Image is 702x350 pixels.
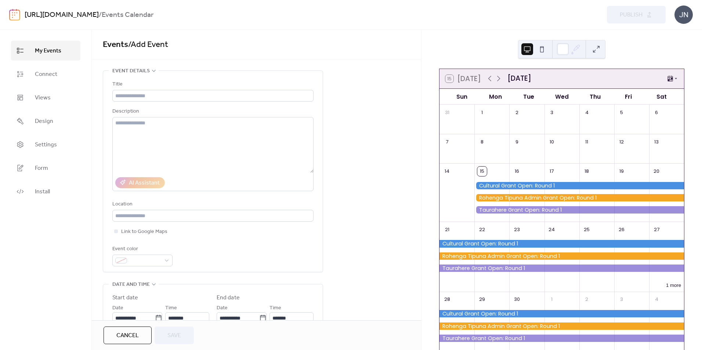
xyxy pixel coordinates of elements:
div: 1 [477,108,487,117]
div: 4 [652,295,661,304]
div: 13 [652,137,661,147]
span: Views [35,94,51,102]
div: 2 [512,108,522,117]
div: 15 [477,167,487,176]
div: 3 [617,295,626,304]
div: Sun [445,89,479,105]
button: 1 more [663,281,684,288]
a: Design [11,111,80,131]
div: 14 [442,167,452,176]
div: 9 [512,137,522,147]
a: Events [103,37,128,53]
div: 4 [582,108,591,117]
div: 27 [652,225,661,234]
a: Install [11,182,80,201]
div: 7 [442,137,452,147]
div: Location [112,200,312,209]
div: End date [217,294,240,302]
a: Form [11,158,80,178]
div: 17 [547,167,557,176]
span: Cancel [116,331,139,340]
div: Cultural Grant Open: Round 1 [439,310,684,317]
div: Taurahere Grant Open: Round 1 [474,206,684,214]
div: 11 [582,137,591,147]
b: Events Calendar [102,8,153,22]
div: 6 [652,108,661,117]
span: Date [112,304,123,313]
div: Start date [112,294,138,302]
div: Fri [612,89,645,105]
div: [DATE] [507,73,531,84]
div: 12 [617,137,626,147]
a: Settings [11,135,80,154]
a: Views [11,88,80,107]
div: Taurahere Grant Open: Round 1 [439,335,684,342]
img: logo [9,9,20,21]
span: Form [35,164,48,173]
span: Design [35,117,53,126]
div: 28 [442,295,452,304]
span: Date [217,304,228,313]
div: 29 [477,295,487,304]
div: Cultural Grant Open: Round 1 [439,240,684,247]
span: Date and time [112,280,150,289]
div: Cultural Grant Open: Round 1 [474,182,684,189]
span: Time [165,304,177,313]
div: Wed [545,89,579,105]
div: 21 [442,225,452,234]
a: [URL][DOMAIN_NAME] [25,8,99,22]
div: 31 [442,108,452,117]
span: Settings [35,141,57,149]
div: Rohenga Tipuna Admin Grant Open: Round 1 [474,194,684,201]
div: 19 [617,167,626,176]
div: Mon [479,89,512,105]
div: 5 [617,108,626,117]
span: Install [35,187,50,196]
div: 20 [652,167,661,176]
div: 16 [512,167,522,176]
div: Rohenga Tipuna Admin Grant Open: Round 1 [439,252,684,260]
div: 23 [512,225,522,234]
div: 3 [547,108,557,117]
div: 2 [582,295,591,304]
button: Cancel [104,327,152,344]
span: / Add Event [128,37,168,53]
a: Connect [11,64,80,84]
span: My Events [35,47,61,55]
a: My Events [11,41,80,61]
div: Title [112,80,312,89]
div: 10 [547,137,557,147]
div: 1 [547,295,557,304]
div: 24 [547,225,557,234]
div: 25 [582,225,591,234]
div: 8 [477,137,487,147]
b: / [99,8,102,22]
div: 30 [512,295,522,304]
div: Description [112,107,312,116]
div: Event color [112,245,171,254]
div: JN [674,6,693,24]
div: 22 [477,225,487,234]
div: Sat [645,89,678,105]
div: Rohenga Tipuna Admin Grant Open: Round 1 [439,322,684,330]
div: Taurahere Grant Open: Round 1 [439,265,684,272]
div: 26 [617,225,626,234]
span: Time [269,304,281,313]
span: Connect [35,70,57,79]
div: Thu [578,89,612,105]
span: Event details [112,67,150,76]
div: Tue [512,89,545,105]
span: Link to Google Maps [121,227,167,236]
div: 18 [582,167,591,176]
